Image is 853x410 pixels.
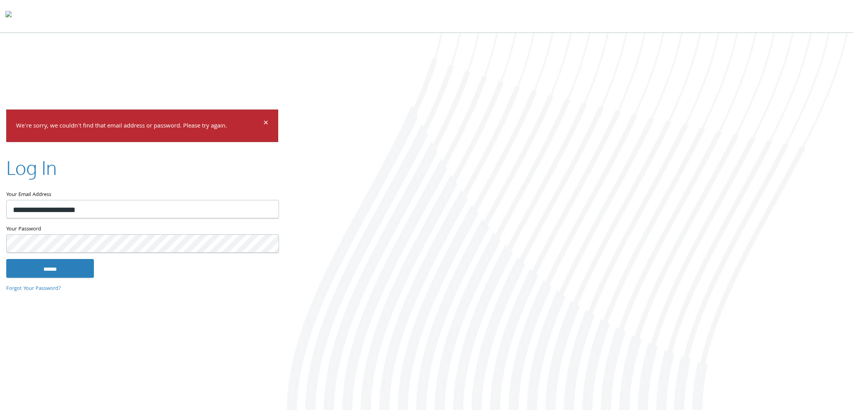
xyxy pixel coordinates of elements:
[6,155,57,181] h2: Log In
[6,225,278,234] label: Your Password
[263,119,268,129] button: Dismiss alert
[16,121,262,132] p: We're sorry, we couldn't find that email address or password. Please try again.
[263,116,268,131] span: ×
[6,284,61,293] a: Forgot Your Password?
[5,8,12,24] img: todyl-logo-dark.svg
